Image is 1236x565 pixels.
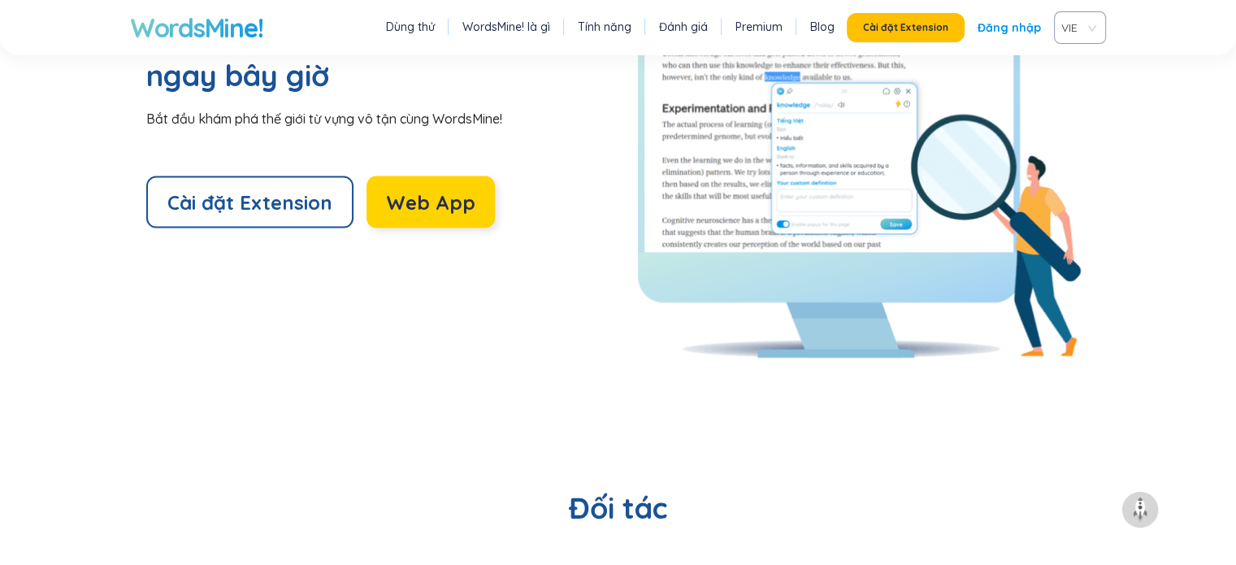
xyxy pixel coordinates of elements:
h2: Trải nghiệm WordsMine! ngay bây giờ [146,17,496,95]
span: VIE [1061,15,1092,40]
h2: Đối tác [130,489,1106,528]
button: Cài đặt Extension [146,176,353,228]
a: Tính năng [578,19,631,35]
button: Web App [366,176,495,228]
img: to top [1127,497,1153,523]
button: Cài đặt Extension [847,13,965,42]
span: Cài đặt Extension [863,21,948,34]
a: Đăng nhập [978,13,1041,42]
img: Explore WordsMine! [638,17,1082,359]
a: Blog [810,19,835,35]
a: WordsMine! [130,11,262,44]
a: Dùng thử [386,19,435,35]
span: Web App [386,189,475,215]
a: Premium [735,19,783,35]
span: Cài đặt Extension [167,189,332,215]
a: Đánh giá [659,19,708,35]
a: WordsMine! là gì [462,19,550,35]
div: Bắt đầu khám phá thế giới từ vựng vô tận cùng WordsMine! [146,110,618,128]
